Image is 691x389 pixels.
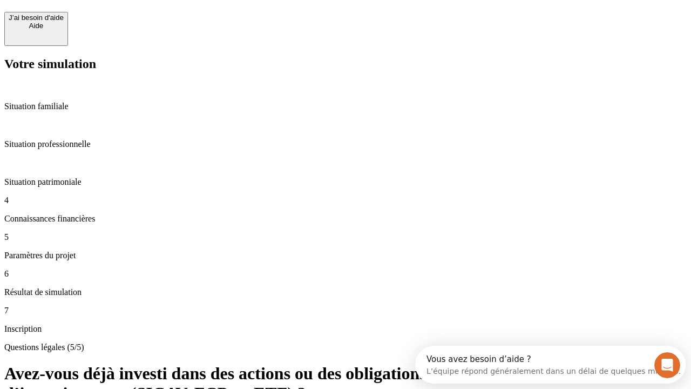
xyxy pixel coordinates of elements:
[4,102,687,111] p: Situation familiale
[9,14,64,22] div: J’ai besoin d'aide
[9,22,64,30] div: Aide
[4,12,68,46] button: J’ai besoin d'aideAide
[4,4,297,34] div: Ouvrir le Messenger Intercom
[4,269,687,279] p: 6
[4,139,687,149] p: Situation professionnelle
[4,251,687,260] p: Paramètres du projet
[4,214,687,224] p: Connaissances financières
[654,352,680,378] iframe: Intercom live chat
[4,232,687,242] p: 5
[4,196,687,205] p: 4
[4,306,687,316] p: 7
[4,343,687,352] p: Questions légales (5/5)
[11,18,266,29] div: L’équipe répond généralement dans un délai de quelques minutes.
[11,9,266,18] div: Vous avez besoin d’aide ?
[4,287,687,297] p: Résultat de simulation
[4,57,687,71] h2: Votre simulation
[4,324,687,334] p: Inscription
[415,346,686,384] iframe: Intercom live chat discovery launcher
[4,177,687,187] p: Situation patrimoniale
